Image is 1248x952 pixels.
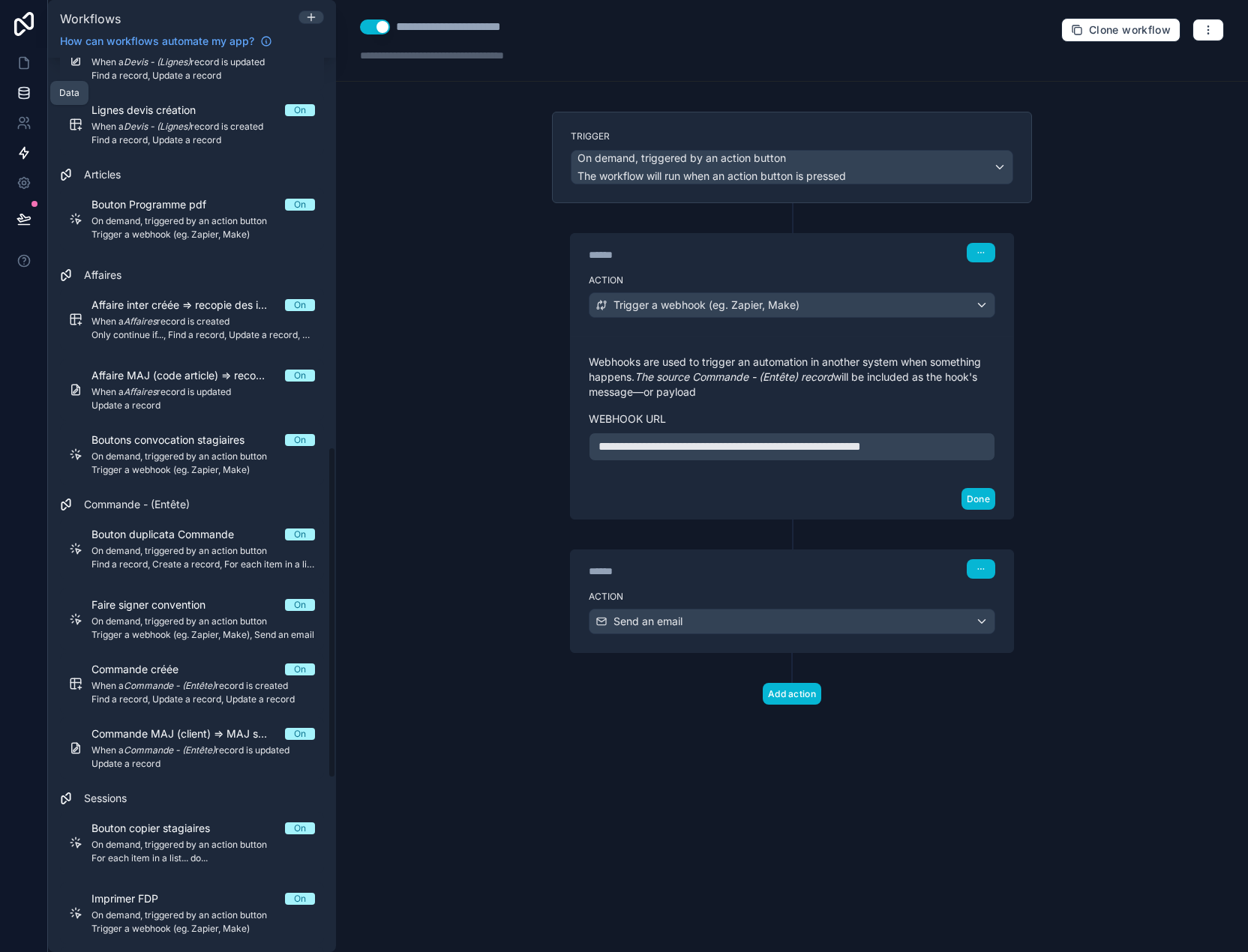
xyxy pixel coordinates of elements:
span: Workflows [60,11,121,26]
span: Commande créée [91,662,196,677]
a: How can workflows automate my app? [54,34,278,49]
span: The workflow will run when an action button is pressed [577,169,846,182]
span: Bouton copier stagiaires [91,821,228,836]
em: Devis - (Lignes) [124,121,190,132]
button: Done [961,488,995,510]
span: On demand, triggered by an action button [91,839,315,851]
span: Find a record, Update a record, Update a record [91,693,315,705]
span: When a record is updated [91,744,315,756]
div: On [294,599,306,611]
div: On [294,299,306,311]
span: When a record is created [91,680,315,692]
label: Webhook url [589,412,995,427]
label: Action [589,274,995,286]
a: Boutons convocation stagiairesOnOn demand, triggered by an action buttonTrigger a webhook (eg. Za... [60,424,324,485]
span: Update a record [91,400,315,412]
em: Devis - (Lignes) [124,56,190,67]
em: Affaires [124,386,157,397]
span: Faire signer convention [91,597,223,612]
span: Commande - (Entête) [84,497,190,512]
em: Commande - (Entête) [124,744,215,756]
span: Update a record [91,758,315,770]
span: Clone workflow [1089,23,1171,37]
a: Affaire inter créée => recopie des infos de l'articleOnWhen aAffairesrecord is createdOnly contin... [60,289,324,350]
span: Imprimer FDP [91,891,176,906]
div: scrollable content [48,58,336,952]
a: Commande crééeOnWhen aCommande - (Entête)record is createdFind a record, Update a record, Update ... [60,653,324,714]
a: Faire signer conventionOnOn demand, triggered by an action buttonTrigger a webhook (eg. Zapier, M... [60,588,324,650]
span: For each item in a list... do... [91,852,315,864]
span: Bouton Programme pdf [91,197,224,212]
span: Articles [84,167,121,182]
em: Commande - (Entête) [124,680,215,691]
a: Bouton copier stagiairesOnOn demand, triggered by an action buttonFor each item in a list... do... [60,812,324,873]
span: Bouton duplicata Commande [91,527,252,542]
span: Commande MAJ (client) => MAJ signataire et copie envoi [91,726,285,741]
div: On [294,893,306,905]
a: Bouton duplicata CommandeOnOn demand, triggered by an action buttonFind a record, Create a record... [60,518,324,579]
em: Affaires [124,316,157,327]
span: On demand, triggered by an action button [91,909,315,921]
div: On [294,728,306,740]
span: Sessions [84,791,127,806]
a: Commande MAJ (client) => MAJ signataire et copie envoiOnWhen aCommande - (Entête)record is update... [60,717,324,779]
span: Find a record, Create a record, For each item in a list... do..., Update a record [91,558,315,570]
span: On demand, triggered by an action button [91,451,315,463]
span: Send an email [613,614,682,629]
a: Imprimer FDPOnOn demand, triggered by an action buttonTrigger a webhook (eg. Zapier, Make) [60,882,324,944]
span: Affaires [84,268,121,283]
span: Only continue if..., Find a record, Update a record, Update a record [91,329,315,341]
button: Trigger a webhook (eg. Zapier, Make) [589,292,995,318]
div: Data [59,87,79,99]
span: Lignes devis création [91,103,214,118]
span: Affaire inter créée => recopie des infos de l'article [91,298,285,313]
button: Clone workflow [1061,18,1180,42]
button: On demand, triggered by an action buttonThe workflow will run when an action button is pressed [571,150,1013,184]
div: On [294,528,306,540]
label: Trigger [571,130,1013,142]
div: On [294,370,306,382]
a: Affaire MAJ (code article) => recopie des infos de l'articleOnWhen aAffairesrecord is updatedUpda... [60,359,324,421]
span: How can workflows automate my app? [60,34,254,49]
div: On [294,822,306,834]
label: Action [589,591,995,603]
span: When a record is created [91,316,315,328]
a: When aDevis - (Lignes)record is updatedFind a record, Update a record [60,29,324,91]
span: On demand, triggered by an action button [577,151,786,166]
span: On demand, triggered by an action button [91,215,315,227]
a: Lignes devis créationOnWhen aDevis - (Lignes)record is createdFind a record, Update a record [60,94,324,155]
span: When a record is updated [91,56,315,68]
em: The source Commande - (Entête) record [634,370,833,383]
span: Trigger a webhook (eg. Zapier, Make) [91,923,315,935]
button: Send an email [589,609,995,634]
p: Webhooks are used to trigger an automation in another system when something happens. will be incl... [589,355,995,400]
span: When a record is created [91,121,315,133]
span: Boutons convocation stagiaires [91,433,262,448]
span: Find a record, Update a record [91,134,315,146]
span: On demand, triggered by an action button [91,545,315,557]
a: Bouton Programme pdfOnOn demand, triggered by an action buttonTrigger a webhook (eg. Zapier, Make) [60,188,324,250]
span: Trigger a webhook (eg. Zapier, Make) [91,464,315,476]
span: On demand, triggered by an action button [91,615,315,627]
span: Trigger a webhook (eg. Zapier, Make) [91,229,315,241]
div: On [294,104,306,116]
span: Affaire MAJ (code article) => recopie des infos de l'article [91,368,285,383]
button: Add action [763,683,821,705]
span: Trigger a webhook (eg. Zapier, Make), Send an email [91,629,315,641]
span: When a record is updated [91,386,315,398]
span: Trigger a webhook (eg. Zapier, Make) [613,298,799,313]
span: Find a record, Update a record [91,70,315,82]
div: On [294,663,306,675]
div: On [294,199,306,211]
div: On [294,434,306,446]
